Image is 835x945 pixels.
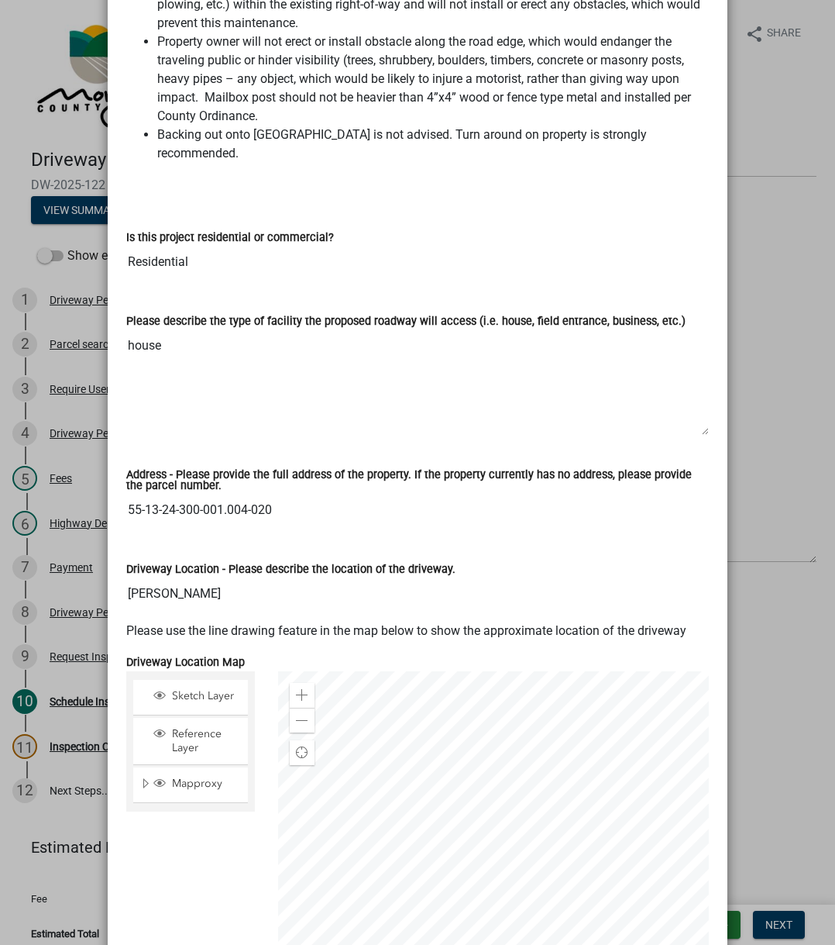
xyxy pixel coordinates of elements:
span: Reference Layer [168,727,242,755]
li: Backing out onto [GEOGRAPHIC_DATA] is not advised. Turn around on property is strongly recommended. [157,126,709,163]
ul: Layer List [132,676,249,807]
span: Mapproxy [168,777,242,791]
div: Find my location [290,740,314,765]
label: Please describe the type of facility the proposed roadway will access (i.e. house, field entrance... [126,316,686,327]
label: Is this project residential or commercial? [126,233,334,243]
label: Driveway Location Map [126,657,245,668]
li: Sketch Layer [133,680,248,715]
span: Expand [139,777,151,793]
li: Reference Layer [133,718,248,765]
li: Mapproxy [133,767,248,803]
div: Sketch Layer [151,689,242,705]
div: Zoom out [290,708,314,733]
li: Property owner will not erect or install obstacle along the road edge, which would endanger the t... [157,33,709,126]
textarea: house [126,330,709,436]
span: Sketch Layer [168,689,242,703]
div: Reference Layer [151,727,242,755]
div: Zoom in [290,683,314,708]
label: Driveway Location - Please describe the location of the driveway. [126,564,455,575]
p: Please use the line drawing feature in the map below to show the approximate location of the driv... [126,622,709,640]
div: Mapproxy [151,777,242,792]
label: Address - Please provide the full address of the property. If the property currently has no addre... [126,470,709,492]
